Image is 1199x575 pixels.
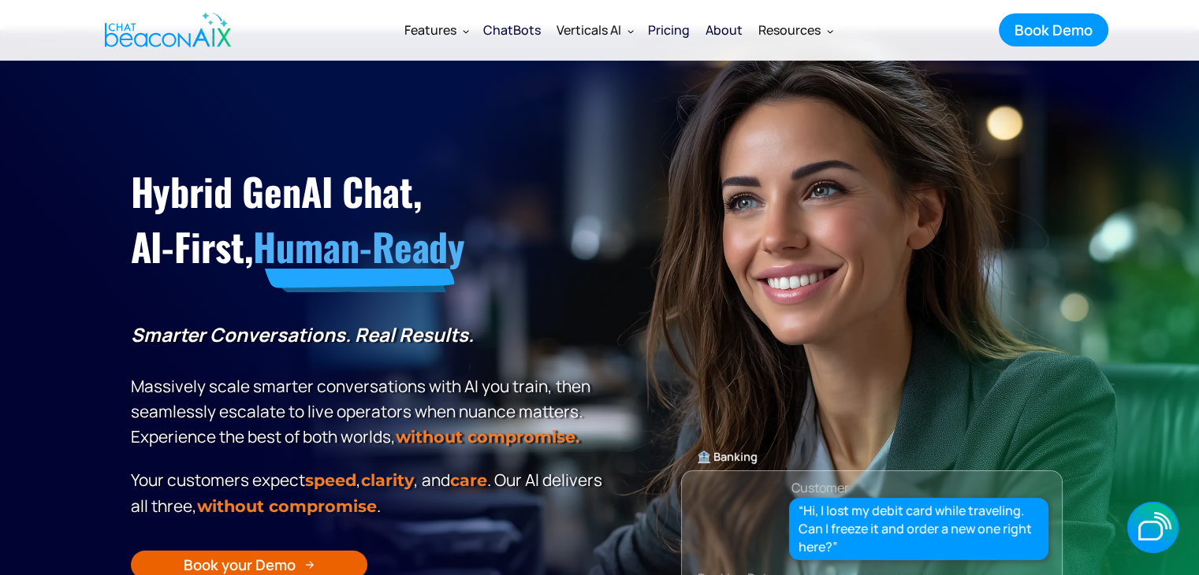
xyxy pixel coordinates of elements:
[557,19,621,41] div: Verticals AI
[91,2,240,57] a: home
[799,502,1040,557] div: “Hi, I lost my debit card while traveling. Can I freeze it and order a new one right here?”
[648,19,690,41] div: Pricing
[397,11,475,49] div: Features
[750,11,840,49] div: Resources
[1015,20,1093,40] div: Book Demo
[463,28,469,34] img: Dropdown
[305,560,315,569] img: Arrow
[184,555,296,575] div: Book your Demo
[706,19,743,41] div: About
[791,477,849,499] div: Customer
[131,467,608,519] p: Your customers expect , , and . Our Al delivers all three, .
[361,470,414,490] span: clarity
[758,19,821,41] div: Resources
[396,427,579,447] strong: without compromise.
[627,28,634,34] img: Dropdown
[483,19,541,41] div: ChatBots
[404,19,456,41] div: Features
[640,9,698,50] a: Pricing
[549,11,640,49] div: Verticals AI
[197,496,377,516] span: without compromise
[475,9,549,50] a: ChatBots
[827,28,833,34] img: Dropdown
[682,446,1062,468] div: 🏦 Banking
[450,470,487,490] span: care
[698,9,750,50] a: About
[131,322,608,450] p: Massively scale smarter conversations with AI you train, then seamlessly escalate to live operato...
[253,218,465,274] span: Human-Ready
[999,13,1108,46] a: Book Demo
[131,164,608,275] h1: Hybrid GenAI Chat, AI-First,
[305,470,356,490] strong: speed
[131,321,474,347] strong: Smarter Conversations. Real Results.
